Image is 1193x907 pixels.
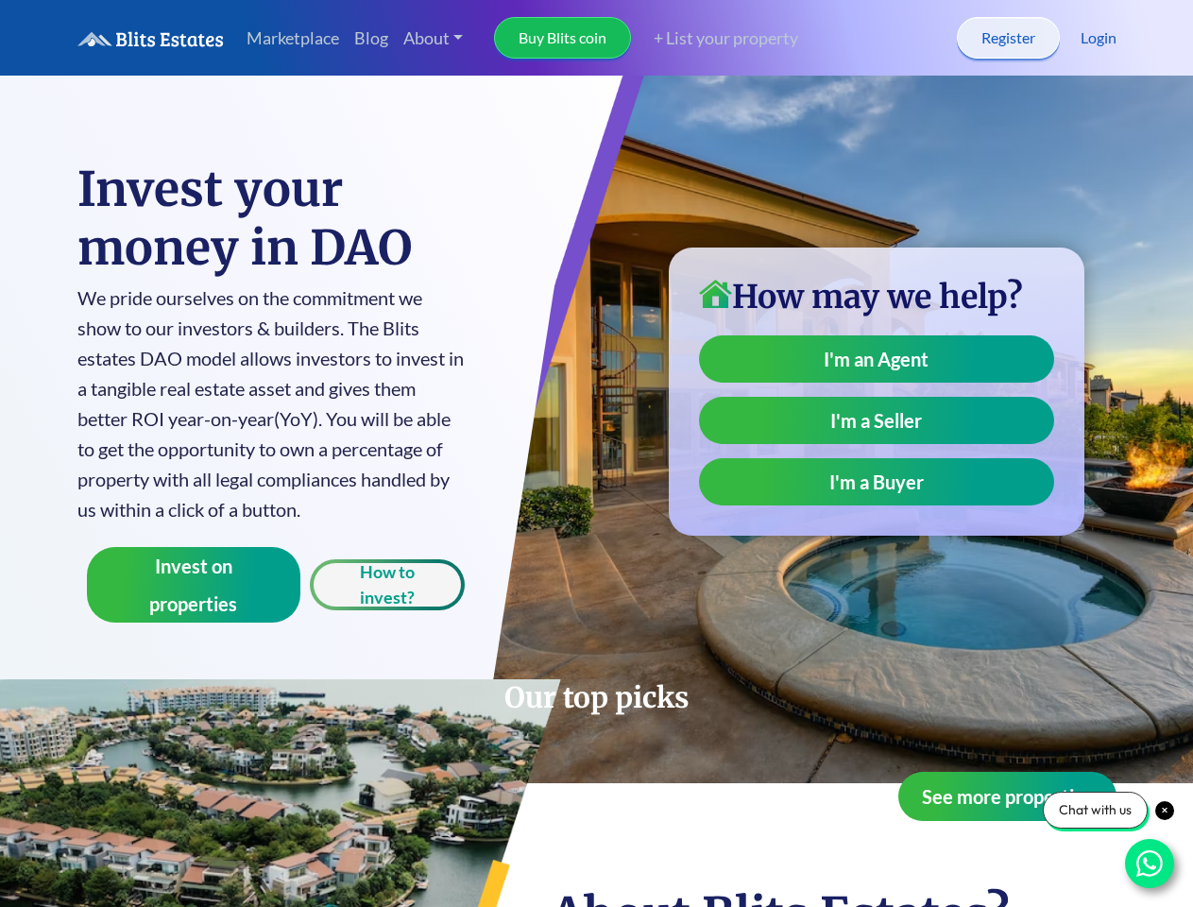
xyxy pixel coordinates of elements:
button: Invest on properties [87,547,301,623]
h1: Invest your money in DAO [77,161,466,278]
a: About [396,18,471,59]
p: We pride ourselves on the commitment we show to our investors & builders. The Blits estates DAO m... [77,282,466,524]
a: I'm an Agent [699,335,1054,383]
a: Marketplace [239,18,347,59]
img: home-icon [699,280,732,308]
h3: How may we help? [699,278,1054,317]
a: I'm a Buyer [699,458,1054,505]
a: Register [957,17,1060,59]
a: + List your property [631,26,798,51]
img: logo.6a08bd47fd1234313fe35534c588d03a.svg [77,31,224,47]
a: Login [1081,26,1116,49]
a: Buy Blits coin [494,17,631,59]
button: See more properties [898,772,1116,821]
h2: Our top picks [77,679,1116,715]
a: I'm a Seller [699,397,1054,444]
a: Blog [347,18,396,59]
div: Chat with us [1043,792,1148,829]
button: How to invest? [310,559,465,610]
